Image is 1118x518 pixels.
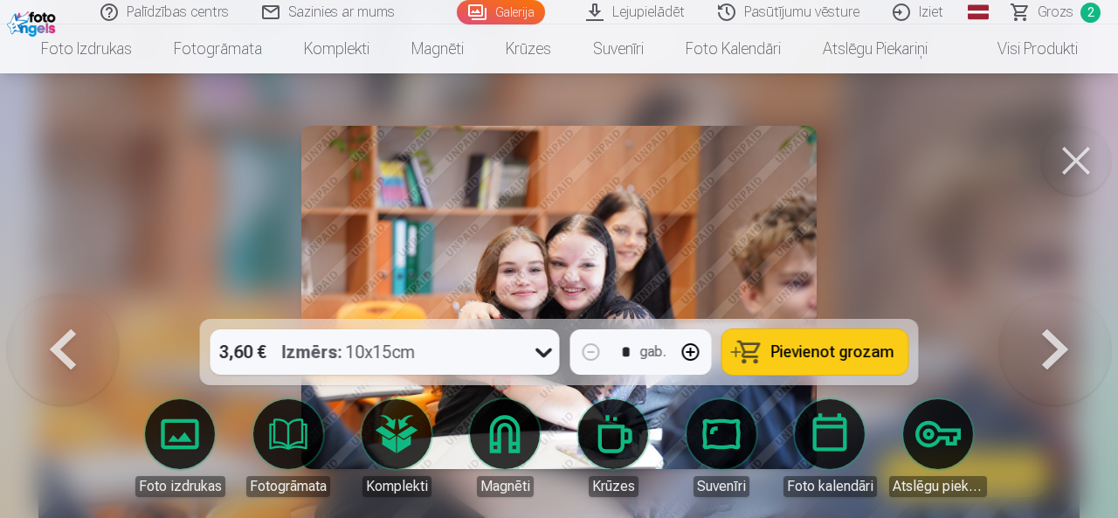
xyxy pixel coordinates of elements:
[694,476,749,497] div: Suvenīri
[456,399,554,497] a: Magnēti
[722,329,908,375] button: Pievienot grozam
[7,7,60,37] img: /fa1
[282,340,342,364] strong: Izmērs :
[673,399,770,497] a: Suvenīri
[153,24,283,73] a: Fotogrāmata
[564,399,662,497] a: Krūzes
[135,476,225,497] div: Foto izdrukas
[210,329,275,375] div: 3,60 €
[572,24,665,73] a: Suvenīri
[362,476,431,497] div: Komplekti
[783,476,877,497] div: Foto kalendāri
[771,344,894,360] span: Pievienot grozam
[589,476,638,497] div: Krūzes
[665,24,802,73] a: Foto kalendāri
[390,24,485,73] a: Magnēti
[477,476,534,497] div: Magnēti
[781,399,879,497] a: Foto kalendāri
[802,24,949,73] a: Atslēgu piekariņi
[485,24,572,73] a: Krūzes
[1038,2,1073,23] span: Grozs
[1080,3,1101,23] span: 2
[640,342,666,363] div: gab.
[949,24,1099,73] a: Visi produkti
[889,476,987,497] div: Atslēgu piekariņi
[348,399,445,497] a: Komplekti
[889,399,987,497] a: Atslēgu piekariņi
[282,329,416,375] div: 10x15cm
[131,399,229,497] a: Foto izdrukas
[283,24,390,73] a: Komplekti
[246,476,330,497] div: Fotogrāmata
[239,399,337,497] a: Fotogrāmata
[20,24,153,73] a: Foto izdrukas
